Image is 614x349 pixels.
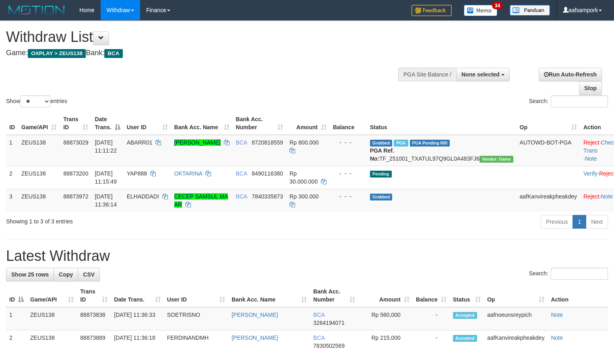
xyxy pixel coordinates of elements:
[456,68,510,81] button: None selected
[583,139,600,146] a: Reject
[551,335,563,341] a: Note
[11,271,49,278] span: Show 25 rows
[95,139,117,154] span: [DATE] 11:11:22
[54,268,78,281] a: Copy
[232,312,278,318] a: [PERSON_NAME]
[551,95,608,107] input: Search:
[63,170,88,177] span: 88873200
[579,81,602,95] a: Stop
[461,71,500,78] span: None selected
[18,166,60,189] td: ZEUS138
[370,147,394,162] b: PGA Ref. No:
[111,307,163,330] td: [DATE] 11:36:33
[410,140,450,147] span: PGA Pending
[95,170,117,185] span: [DATE] 11:15:49
[583,170,597,177] a: Verify
[174,170,203,177] a: OKTARINA
[330,112,367,135] th: Balance
[541,215,573,229] a: Previous
[484,307,548,330] td: aafnoeunsreypich
[127,193,159,200] span: ELHADDADI
[413,307,450,330] td: -
[517,189,580,212] td: aafKanvireakpheakdey
[27,284,77,307] th: Game/API: activate to sort column ascending
[127,170,147,177] span: YAP888
[573,215,586,229] a: 1
[480,156,513,163] span: Vendor URL: https://trx31.1velocity.biz
[60,112,91,135] th: Trans ID: activate to sort column ascending
[59,271,73,278] span: Copy
[370,140,393,147] span: Grabbed
[548,284,608,307] th: Action
[83,271,95,278] span: CSV
[232,335,278,341] a: [PERSON_NAME]
[413,284,450,307] th: Balance: activate to sort column ascending
[63,193,88,200] span: 88873972
[450,284,484,307] th: Status: activate to sort column ascending
[551,312,563,318] a: Note
[78,268,100,281] a: CSV
[252,193,283,200] span: Copy 7840335873 to clipboard
[313,320,345,326] span: Copy 3264194071 to clipboard
[6,189,18,212] td: 3
[164,307,228,330] td: SOETRISNO
[6,248,608,264] h1: Latest Withdraw
[367,135,517,166] td: TF_251001_TXATUL97Q9GL0A483FJ6
[529,95,608,107] label: Search:
[63,139,88,146] span: 88873029
[104,49,122,58] span: BCA
[289,139,318,146] span: Rp 800.000
[233,112,287,135] th: Bank Acc. Number: activate to sort column ascending
[370,171,392,178] span: Pending
[20,95,50,107] select: Showentries
[6,112,18,135] th: ID
[77,307,111,330] td: 88873838
[601,193,613,200] a: Note
[95,193,117,208] span: [DATE] 11:36:14
[18,112,60,135] th: Game/API: activate to sort column ascending
[289,193,318,200] span: Rp 300.000
[6,95,67,107] label: Show entries
[289,170,318,185] span: Rp 30.000.000
[586,215,608,229] a: Next
[174,193,228,208] a: CECEP SAMSUL MA AR
[18,189,60,212] td: ZEUS138
[6,214,250,225] div: Showing 1 to 3 of 3 entries
[358,307,413,330] td: Rp 560,000
[111,284,163,307] th: Date Trans.: activate to sort column ascending
[492,2,503,9] span: 34
[171,112,233,135] th: Bank Acc. Name: activate to sort column ascending
[18,135,60,166] td: ZEUS138
[367,112,517,135] th: Status
[551,268,608,280] input: Search:
[510,5,550,16] img: panduan.png
[310,284,358,307] th: Bank Acc. Number: activate to sort column ascending
[484,284,548,307] th: Op: activate to sort column ascending
[6,29,401,45] h1: Withdraw List
[453,335,477,342] span: Accepted
[453,312,477,319] span: Accepted
[313,335,325,341] span: BCA
[583,193,600,200] a: Reject
[27,307,77,330] td: ZEUS138
[6,49,401,57] h4: Game: Bank:
[358,284,413,307] th: Amount: activate to sort column ascending
[6,166,18,189] td: 2
[585,155,597,162] a: Note
[91,112,123,135] th: Date Trans.: activate to sort column descending
[517,112,580,135] th: Op: activate to sort column ascending
[6,307,27,330] td: 1
[370,194,393,200] span: Grabbed
[124,112,171,135] th: User ID: activate to sort column ascending
[333,169,364,178] div: - - -
[313,343,345,349] span: Copy 7830502569 to clipboard
[127,139,153,146] span: ABARR01
[529,268,608,280] label: Search:
[228,284,310,307] th: Bank Acc. Name: activate to sort column ascending
[236,170,247,177] span: BCA
[398,68,456,81] div: PGA Site Balance /
[313,312,325,318] span: BCA
[6,135,18,166] td: 1
[517,135,580,166] td: AUTOWD-BOT-PGA
[6,268,54,281] a: Show 25 rows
